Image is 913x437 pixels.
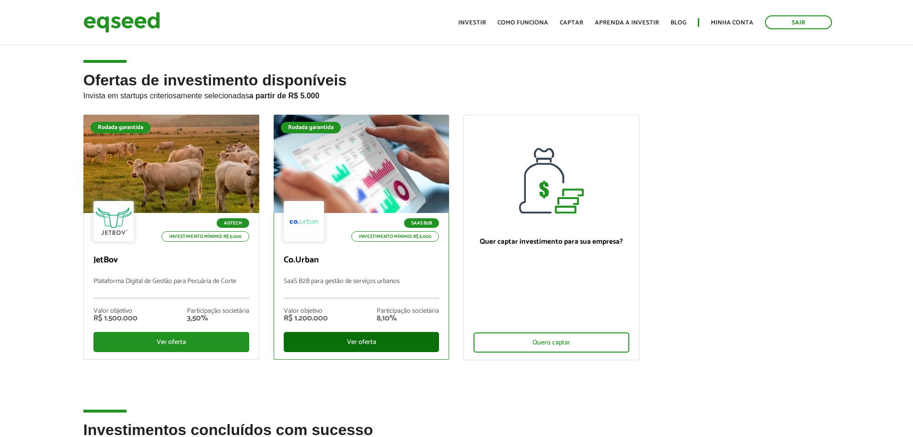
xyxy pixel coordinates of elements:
[91,122,150,133] div: Rodada garantida
[670,20,686,26] a: Blog
[249,92,320,100] strong: a partir de R$ 5.000
[93,332,249,352] div: Ver oferta
[711,20,753,26] a: Minha conta
[560,20,583,26] a: Captar
[474,237,629,246] p: Quer captar investimento para sua empresa?
[351,231,439,242] p: Investimento mínimo: R$ 5.000
[765,15,832,29] a: Sair
[497,20,548,26] a: Como funciona
[284,332,439,352] div: Ver oferta
[83,115,259,360] a: Rodada garantida Agtech Investimento mínimo: R$ 5.000 JetBov Plataforma Digital de Gestão para Pe...
[474,332,629,353] div: Quero captar
[463,115,639,360] a: Quer captar investimento para sua empresa? Quero captar
[284,255,439,266] p: Co.Urban
[162,231,249,242] p: Investimento mínimo: R$ 5.000
[187,315,249,322] div: 3,50%
[187,308,249,315] div: Participação societária
[284,308,328,315] div: Valor objetivo
[83,89,830,100] p: Invista em startups criteriosamente selecionadas
[274,115,450,360] a: Rodada garantida SaaS B2B Investimento mínimo: R$ 5.000 Co.Urban SaaS B2B para gestão de serviços...
[284,278,439,298] p: SaaS B2B para gestão de serviços urbanos
[458,20,486,26] a: Investir
[284,315,328,322] div: R$ 1.200.000
[595,20,659,26] a: Aprenda a investir
[377,308,439,315] div: Participação societária
[281,122,341,133] div: Rodada garantida
[93,255,249,266] p: JetBov
[93,278,249,298] p: Plataforma Digital de Gestão para Pecuária de Corte
[93,308,138,315] div: Valor objetivo
[93,315,138,322] div: R$ 1.500.000
[404,218,439,228] p: SaaS B2B
[83,10,160,35] img: EqSeed
[217,218,249,228] p: Agtech
[377,315,439,322] div: 8,10%
[83,72,830,115] h2: Ofertas de investimento disponíveis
